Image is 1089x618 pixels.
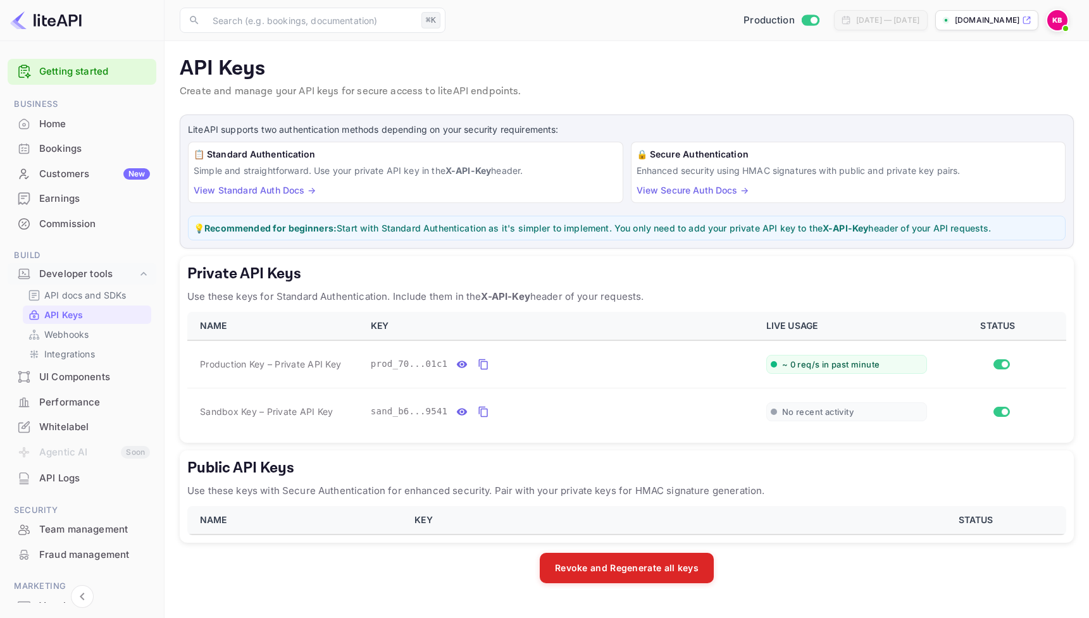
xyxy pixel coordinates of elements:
div: Webhooks [23,325,151,343]
input: Search (e.g. bookings, documentation) [205,8,416,33]
a: Integrations [28,347,146,361]
a: API Logs [8,466,156,490]
p: Enhanced security using HMAC signatures with public and private key pairs. [637,164,1061,177]
a: Bookings [8,137,156,160]
div: CustomersNew [8,162,156,187]
div: API docs and SDKs [23,286,151,304]
th: KEY [363,312,759,340]
div: ⌘K [421,12,440,28]
div: Switch to Sandbox mode [738,13,824,28]
a: Getting started [39,65,150,79]
span: Business [8,97,156,111]
a: CustomersNew [8,162,156,185]
h6: 🔒 Secure Authentication [637,147,1061,161]
strong: Recommended for beginners: [204,223,337,233]
span: prod_70...01c1 [371,357,448,371]
div: New [123,168,150,180]
div: Developer tools [8,263,156,285]
span: Build [8,249,156,263]
strong: X-API-Key [481,290,530,302]
div: Bookings [8,137,156,161]
div: Home [39,117,150,132]
a: Vouchers [8,594,156,617]
table: private api keys table [187,312,1066,435]
strong: X-API-Key [445,165,491,176]
div: API Logs [8,466,156,491]
th: LIVE USAGE [759,312,935,340]
div: [DATE] — [DATE] [856,15,919,26]
div: Vouchers [39,599,150,614]
p: Use these keys for Standard Authentication. Include them in the header of your requests. [187,289,1066,304]
h6: 📋 Standard Authentication [194,147,618,161]
div: Team management [39,522,150,537]
th: STATUS [890,506,1066,535]
p: API Keys [44,308,83,321]
p: Create and manage your API keys for secure access to liteAPI endpoints. [180,84,1074,99]
span: No recent activity [782,407,854,417]
a: API docs and SDKs [28,288,146,302]
img: LiteAPI logo [10,10,82,30]
p: Integrations [44,347,95,361]
span: Marketing [8,579,156,593]
strong: X-API-Key [823,223,868,233]
div: Commission [39,217,150,232]
a: API Keys [28,308,146,321]
div: Integrations [23,345,151,363]
div: Commission [8,212,156,237]
th: STATUS [935,312,1066,340]
table: public api keys table [187,506,1066,535]
th: NAME [187,312,363,340]
a: Performance [8,390,156,414]
div: Whitelabel [39,420,150,435]
p: API docs and SDKs [44,288,127,302]
p: LiteAPI supports two authentication methods depending on your security requirements: [188,123,1066,137]
div: Performance [39,395,150,410]
a: View Standard Auth Docs → [194,185,316,195]
div: Developer tools [39,267,137,281]
p: Use these keys with Secure Authentication for enhanced security. Pair with your private keys for ... [187,483,1066,498]
button: Collapse navigation [71,585,94,608]
span: Sandbox Key – Private API Key [200,405,333,418]
p: 💡 Start with Standard Authentication as it's simpler to implement. You only need to add your priv... [194,221,1060,235]
span: Production Key – Private API Key [200,357,341,371]
p: API Keys [180,56,1074,82]
div: API Logs [39,471,150,486]
div: UI Components [8,365,156,390]
span: Security [8,504,156,517]
div: Performance [8,390,156,415]
a: UI Components [8,365,156,388]
p: [DOMAIN_NAME] [955,15,1019,26]
div: API Keys [23,306,151,324]
h5: Private API Keys [187,264,1066,284]
p: Webhooks [44,328,89,341]
a: View Secure Auth Docs → [637,185,749,195]
a: Fraud management [8,543,156,566]
div: Earnings [39,192,150,206]
th: KEY [407,506,890,535]
img: Kyle Bromont [1047,10,1067,30]
th: NAME [187,506,407,535]
div: Fraud management [39,548,150,562]
button: Revoke and Regenerate all keys [540,553,714,583]
div: Home [8,112,156,137]
a: Earnings [8,187,156,210]
div: Bookings [39,142,150,156]
a: Whitelabel [8,415,156,438]
span: Production [744,13,795,28]
h5: Public API Keys [187,458,1066,478]
div: Customers [39,167,150,182]
span: sand_b6...9541 [371,405,448,418]
a: Webhooks [28,328,146,341]
div: Getting started [8,59,156,85]
a: Home [8,112,156,135]
div: Earnings [8,187,156,211]
a: Team management [8,517,156,541]
div: UI Components [39,370,150,385]
a: Commission [8,212,156,235]
p: Simple and straightforward. Use your private API key in the header. [194,164,618,177]
div: Team management [8,517,156,542]
div: Fraud management [8,543,156,567]
div: Whitelabel [8,415,156,440]
span: ~ 0 req/s in past minute [782,359,880,370]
